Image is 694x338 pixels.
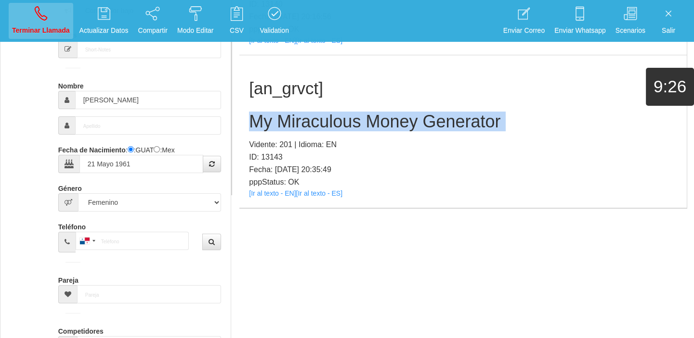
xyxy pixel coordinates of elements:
p: Salir [655,25,682,36]
h1: 9:26 [646,77,694,96]
h1: [an_grvct] [249,79,677,98]
div: : :GUAT :Mex [58,142,222,173]
a: [Ir al texto - ES] [296,189,342,197]
p: Enviar Correo [503,25,545,36]
input: :Quechi GUAT [128,146,134,152]
p: Actualizar Datos [79,25,129,36]
a: Enviar Whatsapp [551,3,609,39]
p: Compartir [138,25,168,36]
a: [Ir al texto - EN] [249,37,296,44]
label: Género [58,180,82,193]
p: ID: 13143 [249,151,677,163]
p: Terminar Llamada [12,25,70,36]
input: Apellido [75,116,222,135]
p: Vidente: 201 | Idioma: EN [249,138,677,151]
p: Fecha: [DATE] 20:35:49 [249,163,677,176]
p: Enviar Whatsapp [554,25,606,36]
label: Nombre [58,78,84,91]
a: Terminar Llamada [9,3,73,39]
a: Compartir [135,3,171,39]
a: Validation [256,3,292,39]
label: Teléfono [58,219,86,232]
div: Panama (Panamá): +507 [76,232,98,250]
a: Modo Editar [174,3,217,39]
input: Pareja [77,285,222,303]
a: [Ir al texto - ES] [296,37,342,44]
label: Fecha de Nacimiento [58,142,126,155]
a: Enviar Correo [500,3,548,39]
input: Nombre [75,91,222,109]
a: Scenarios [612,3,649,39]
a: [Ir al texto - EN] [249,189,296,197]
p: pppStatus: OK [249,176,677,188]
a: Actualizar Datos [76,3,132,39]
label: Pareja [58,272,79,285]
label: Competidores [58,323,104,336]
input: Short-Notes [77,40,222,58]
p: Validation [260,25,288,36]
h2: My Miraculous Money Generator [249,112,677,131]
input: :Yuca-Mex [154,146,160,152]
input: Teléfono [76,232,189,250]
a: Salir [652,3,685,39]
p: Scenarios [615,25,645,36]
a: CSV [220,3,253,39]
p: CSV [223,25,250,36]
p: Modo Editar [177,25,213,36]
